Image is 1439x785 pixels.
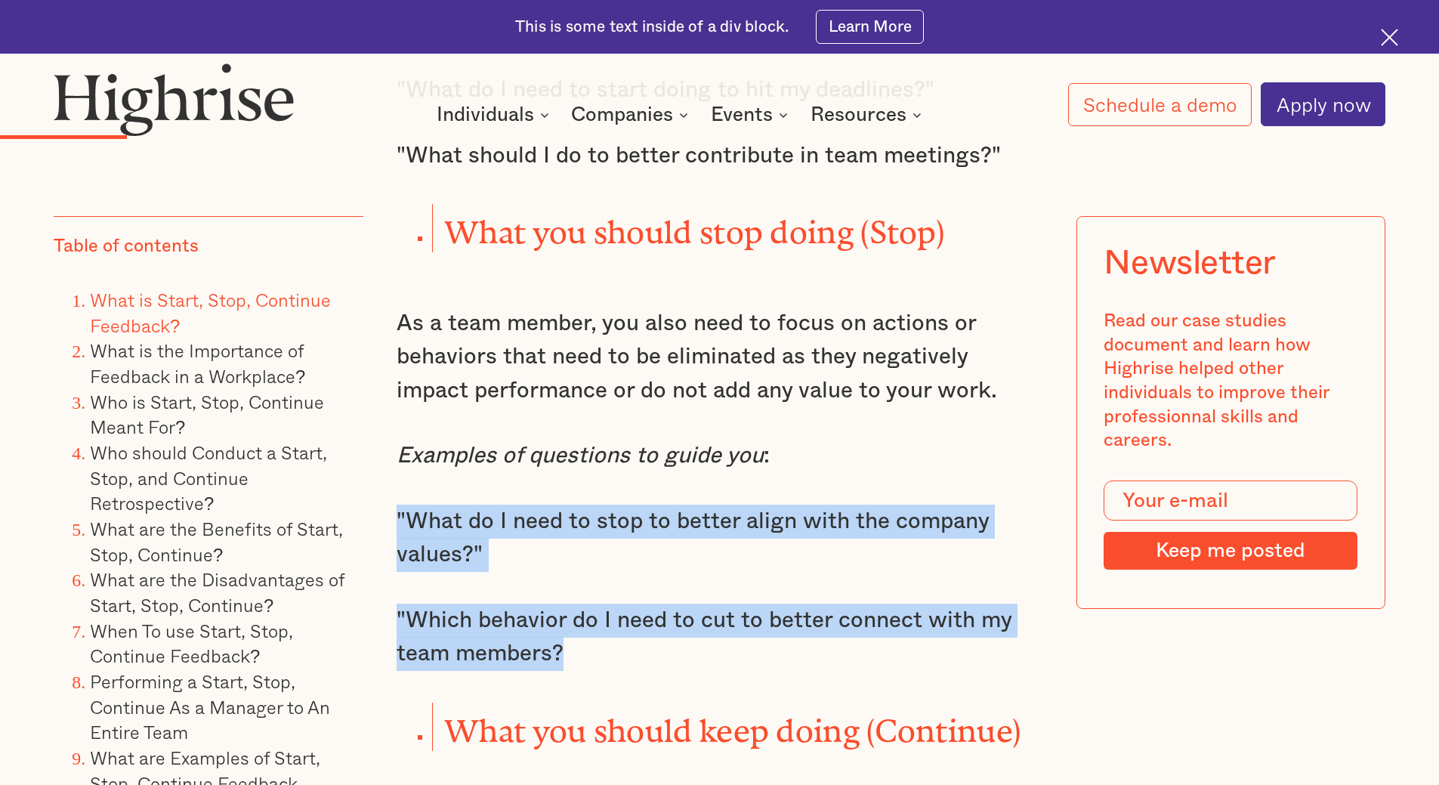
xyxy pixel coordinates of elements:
img: Cross icon [1381,29,1398,46]
div: Resources [811,106,926,124]
div: Companies [571,106,673,124]
a: What is Start, Stop, Continue Feedback? [90,286,331,339]
div: Newsletter [1104,243,1276,283]
a: Performing a Start, Stop, Continue As a Manager to An Entire Team [90,667,330,746]
div: Read our case studies document and learn how Highrise helped other individuals to improve their p... [1104,310,1357,453]
a: What are the Benefits of Start, Stop, Continue? [90,515,343,568]
a: Learn More [816,10,924,44]
a: Who should Conduct a Start, Stop, and Continue Retrospective? [90,438,327,517]
div: Individuals [437,106,554,124]
div: Events [711,106,792,124]
div: Companies [571,106,693,124]
form: Modal Form [1104,481,1357,570]
div: Events [711,106,773,124]
strong: What you should stop doing (Stop) [444,215,944,234]
p: "What do I need to stop to better align with the company values?" [397,505,1043,572]
input: Keep me posted [1104,532,1357,570]
div: Resources [811,106,906,124]
strong: What you should keep doing (Continue) [444,713,1021,733]
a: When To use Start, Stop, Continue Feedback? [90,616,293,669]
div: This is some text inside of a div block. [515,17,789,38]
a: Apply now [1261,82,1385,126]
p: "Which behavior do I need to cut to better connect with my team members? [397,604,1043,671]
div: Individuals [437,106,534,124]
p: As a team member, you also need to focus on actions or behaviors that need to be eliminated as th... [397,307,1043,408]
a: Who is Start, Stop, Continue Meant For? [90,388,324,441]
img: Highrise logo [54,63,294,135]
p: : [397,439,1043,473]
a: What are the Disadvantages of Start, Stop, Continue? [90,565,344,619]
a: What is the Importance of Feedback in a Workplace? [90,336,305,390]
p: "What should I do to better contribute in team meetings?" [397,139,1043,173]
input: Your e-mail [1104,481,1357,521]
div: Table of contents [54,235,199,259]
a: Schedule a demo [1068,83,1252,126]
em: Examples of questions to guide you [397,444,764,467]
